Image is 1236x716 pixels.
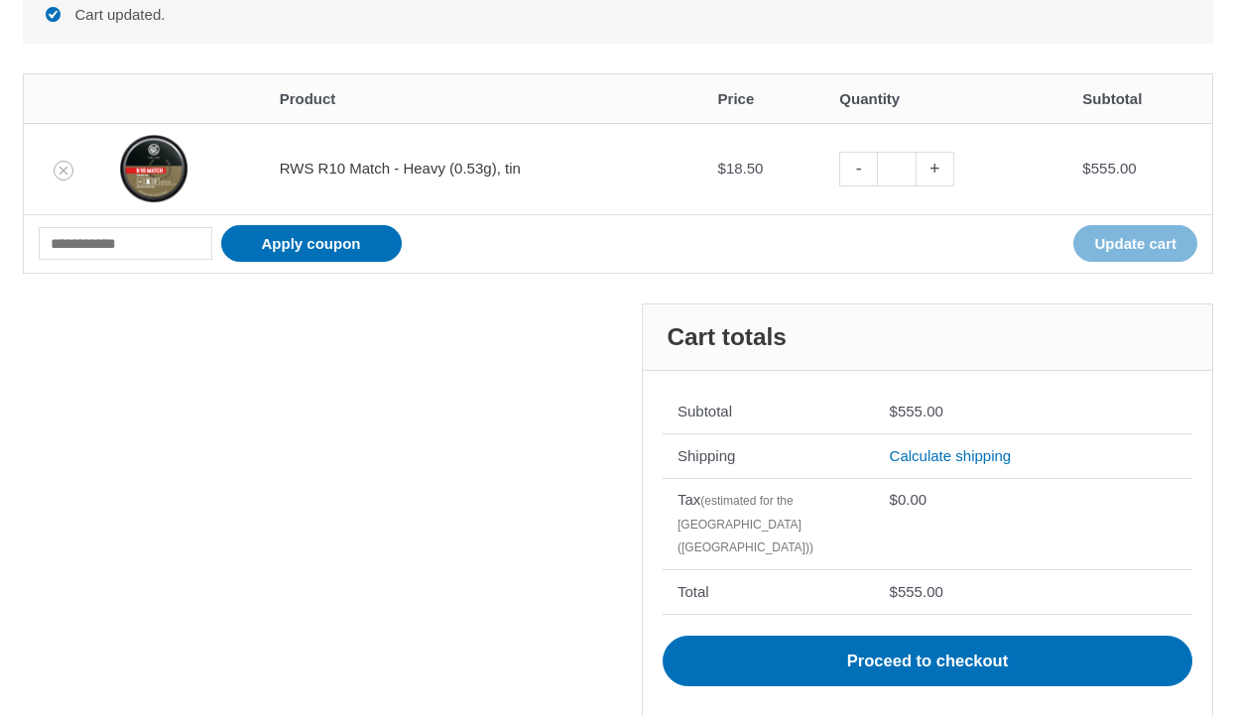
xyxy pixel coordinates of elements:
small: (estimated for the [GEOGRAPHIC_DATA] ([GEOGRAPHIC_DATA])) [678,494,813,554]
th: Price [703,74,825,123]
button: Apply coupon [221,225,402,262]
bdi: 555.00 [890,403,943,419]
span: $ [1082,160,1090,177]
a: + [917,152,954,186]
th: Tax [663,478,875,570]
th: Subtotal [1067,74,1212,123]
a: Calculate shipping [890,447,1012,464]
input: Product quantity [877,152,916,186]
button: Update cart [1073,225,1197,262]
a: Remove RWS R10 Match - Heavy (0.53g), tin from cart [54,161,73,180]
th: Total [663,569,875,614]
bdi: 0.00 [890,491,927,508]
a: Proceed to checkout [663,636,1192,687]
bdi: 555.00 [890,583,943,600]
bdi: 555.00 [1082,160,1136,177]
th: Shipping [663,433,875,478]
img: RWS R10 Match [119,134,188,203]
span: $ [890,491,898,508]
th: Product [265,74,703,123]
a: - [839,152,877,186]
th: Quantity [824,74,1067,123]
span: $ [890,583,898,600]
bdi: 18.50 [718,160,764,177]
span: $ [718,160,726,177]
h2: Cart totals [643,304,1212,371]
th: Subtotal [663,391,875,434]
span: $ [890,403,898,419]
a: RWS R10 Match - Heavy (0.53g), tin [280,160,521,177]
